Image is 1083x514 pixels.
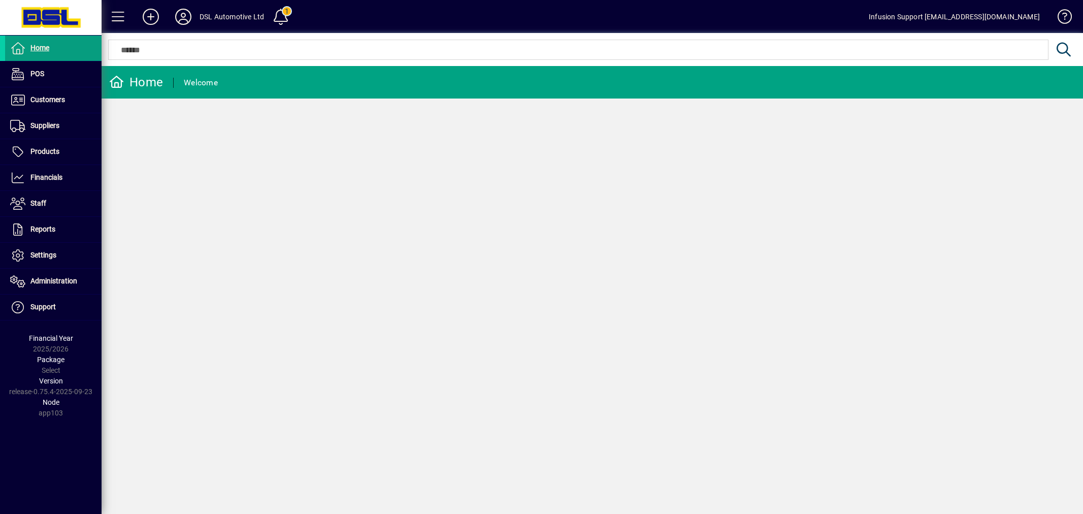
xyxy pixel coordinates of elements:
[37,356,64,364] span: Package
[5,87,102,113] a: Customers
[5,61,102,87] a: POS
[5,269,102,294] a: Administration
[30,277,77,285] span: Administration
[30,251,56,259] span: Settings
[1050,2,1070,35] a: Knowledge Base
[39,377,63,385] span: Version
[30,303,56,311] span: Support
[43,398,59,406] span: Node
[30,121,59,130] span: Suppliers
[184,75,218,91] div: Welcome
[5,165,102,190] a: Financials
[5,191,102,216] a: Staff
[30,70,44,78] span: POS
[29,334,73,342] span: Financial Year
[30,199,46,207] span: Staff
[200,9,264,25] div: DSL Automotive Ltd
[5,113,102,139] a: Suppliers
[5,217,102,242] a: Reports
[135,8,167,26] button: Add
[5,139,102,165] a: Products
[869,9,1040,25] div: Infusion Support [EMAIL_ADDRESS][DOMAIN_NAME]
[167,8,200,26] button: Profile
[30,95,65,104] span: Customers
[30,173,62,181] span: Financials
[5,295,102,320] a: Support
[5,243,102,268] a: Settings
[109,74,163,90] div: Home
[30,225,55,233] span: Reports
[30,44,49,52] span: Home
[30,147,59,155] span: Products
